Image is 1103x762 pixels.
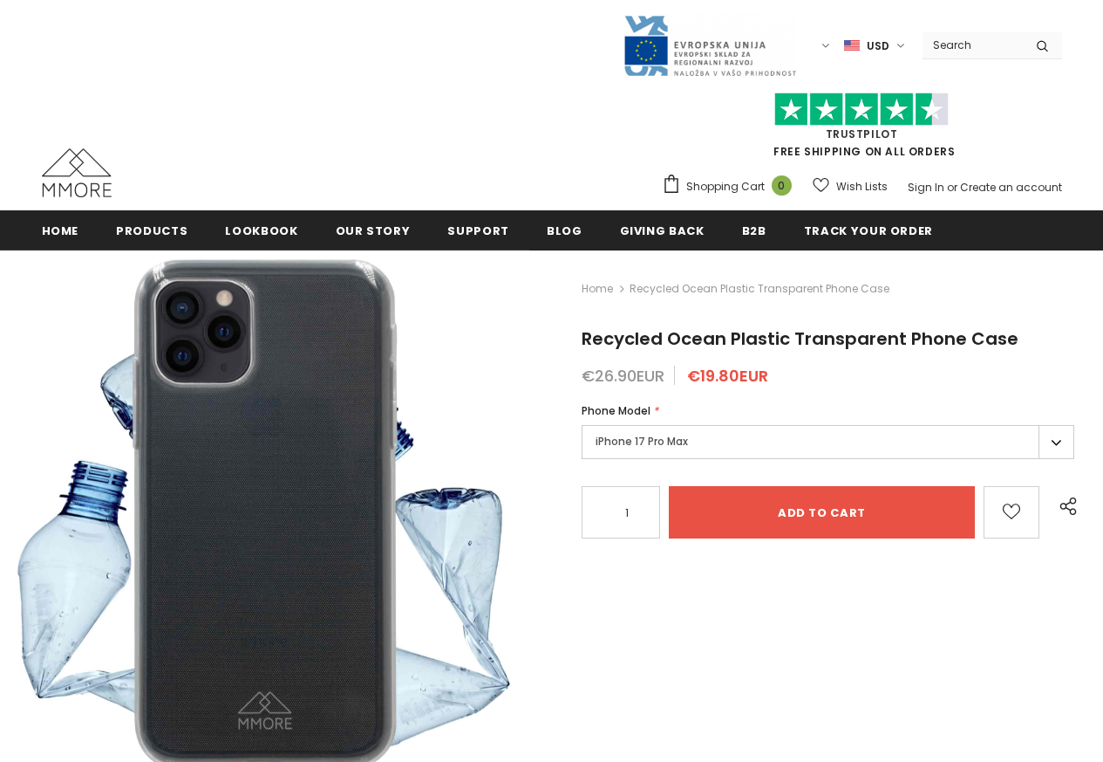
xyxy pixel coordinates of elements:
label: iPhone 17 Pro Max [582,425,1074,459]
img: USD [844,38,860,53]
span: FREE SHIPPING ON ALL ORDERS [662,100,1062,159]
a: Products [116,210,187,250]
span: Wish Lists [836,178,888,196]
a: Create an account [960,180,1062,195]
a: Wish Lists [813,171,888,202]
span: €19.80EUR [687,365,768,387]
img: MMORE Cases [42,148,112,197]
span: Recycled Ocean Plastic Transparent Phone Case [630,278,889,299]
span: Phone Model [582,403,650,418]
a: Giving back [620,210,705,250]
span: support [447,223,509,239]
a: Our Story [336,210,411,250]
a: Trustpilot [826,127,898,141]
span: Products [116,223,187,239]
a: Blog [547,210,582,250]
a: B2B [742,210,766,250]
span: Shopping Cart [686,178,765,196]
a: Home [582,278,613,299]
a: Home [42,210,79,250]
span: 0 [772,175,792,196]
input: Add to cart [669,486,975,539]
span: Home [42,223,79,239]
img: Trust Pilot Stars [774,93,949,127]
span: Giving back [620,223,705,239]
input: Search Site [923,32,1023,58]
a: support [447,210,509,250]
span: or [947,180,957,195]
span: Our Story [336,223,411,239]
img: Javni Razpis [623,14,797,78]
a: Sign In [908,180,944,195]
span: Lookbook [225,223,297,239]
span: Track your order [804,223,933,239]
span: USD [867,38,889,55]
span: B2B [742,223,766,239]
span: €26.90EUR [582,365,664,387]
a: Javni Razpis [623,38,797,52]
span: Recycled Ocean Plastic Transparent Phone Case [582,326,1018,351]
a: Lookbook [225,210,297,250]
a: Track your order [804,210,933,250]
a: Shopping Cart 0 [662,174,800,200]
span: Blog [547,223,582,239]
